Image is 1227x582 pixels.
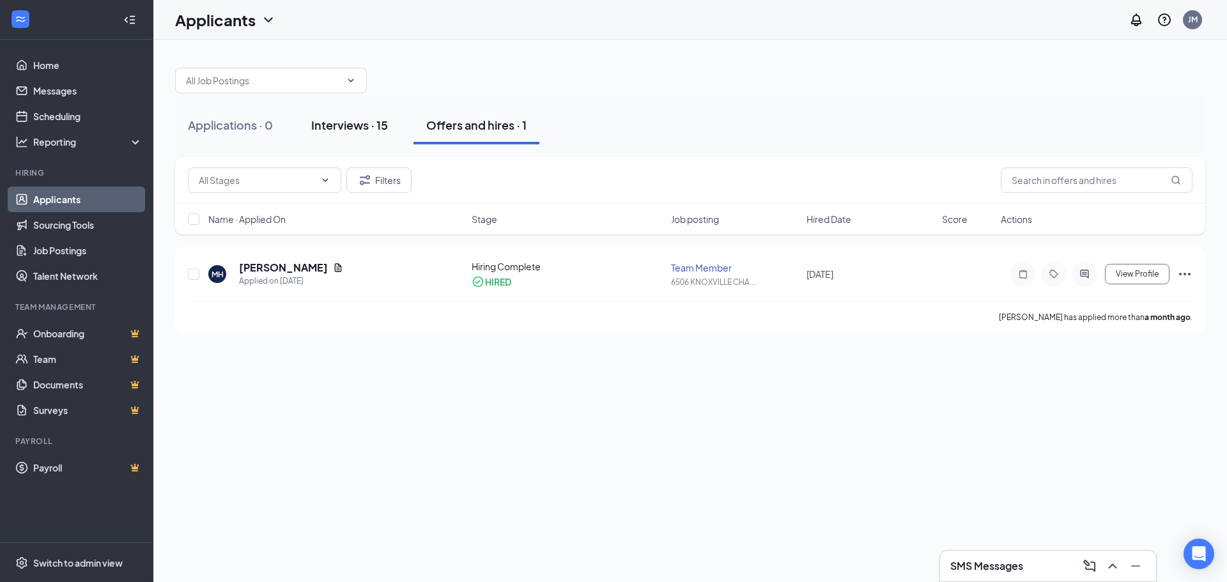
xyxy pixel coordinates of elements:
svg: Document [333,263,343,273]
svg: ComposeMessage [1082,558,1097,574]
a: Scheduling [33,103,143,129]
span: View Profile [1116,270,1159,279]
svg: ChevronDown [346,75,356,86]
svg: Tag [1046,269,1061,279]
div: Reporting [33,135,143,148]
h1: Applicants [175,9,256,31]
a: Talent Network [33,263,143,289]
div: Applications · 0 [188,117,273,133]
div: Open Intercom Messenger [1184,539,1214,569]
a: OnboardingCrown [33,321,143,346]
button: View Profile [1105,264,1169,284]
a: Home [33,52,143,78]
button: Filter Filters [346,167,412,193]
svg: Analysis [15,135,28,148]
a: Messages [33,78,143,103]
button: ComposeMessage [1079,556,1100,576]
svg: CheckmarkCircle [472,275,484,288]
div: Interviews · 15 [311,117,388,133]
a: SurveysCrown [33,397,143,423]
b: a month ago [1145,312,1191,322]
a: TeamCrown [33,346,143,372]
div: Applied on [DATE] [239,275,343,287]
span: Hired Date [806,213,851,226]
a: Sourcing Tools [33,212,143,238]
div: 6506 KNOXVILLE CHA ... [671,277,799,287]
a: DocumentsCrown [33,372,143,397]
div: Hiring [15,167,140,178]
svg: WorkstreamLogo [14,13,27,26]
div: MH [212,269,224,280]
span: [DATE] [806,268,833,280]
svg: ChevronDown [320,175,330,185]
div: Switch to admin view [33,556,123,569]
input: All Stages [199,173,315,187]
svg: ChevronDown [261,12,276,27]
svg: ChevronUp [1105,558,1120,574]
div: Payroll [15,436,140,447]
svg: Ellipses [1177,266,1192,282]
span: Actions [1001,213,1032,226]
h5: [PERSON_NAME] [239,261,328,275]
svg: ActiveChat [1077,269,1092,279]
p: [PERSON_NAME] has applied more than . [999,312,1192,323]
svg: QuestionInfo [1157,12,1172,27]
h3: SMS Messages [950,559,1023,573]
svg: Filter [357,172,373,188]
div: Offers and hires · 1 [426,117,527,133]
input: All Job Postings [186,73,341,88]
span: Job posting [671,213,719,226]
svg: Notifications [1129,12,1144,27]
input: Search in offers and hires [1001,167,1192,193]
a: PayrollCrown [33,455,143,480]
svg: MagnifyingGlass [1171,175,1181,185]
span: Score [942,213,968,226]
button: ChevronUp [1102,556,1123,576]
svg: Note [1015,269,1031,279]
div: Hiring Complete [472,260,663,273]
svg: Minimize [1128,558,1143,574]
div: Team Member [671,261,799,274]
span: Stage [472,213,497,226]
a: Job Postings [33,238,143,263]
span: Name · Applied On [208,213,286,226]
svg: Collapse [123,13,136,26]
button: Minimize [1125,556,1146,576]
svg: Settings [15,556,28,569]
div: Team Management [15,302,140,312]
div: JM [1188,14,1198,25]
a: Applicants [33,187,143,212]
div: HIRED [485,275,511,288]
